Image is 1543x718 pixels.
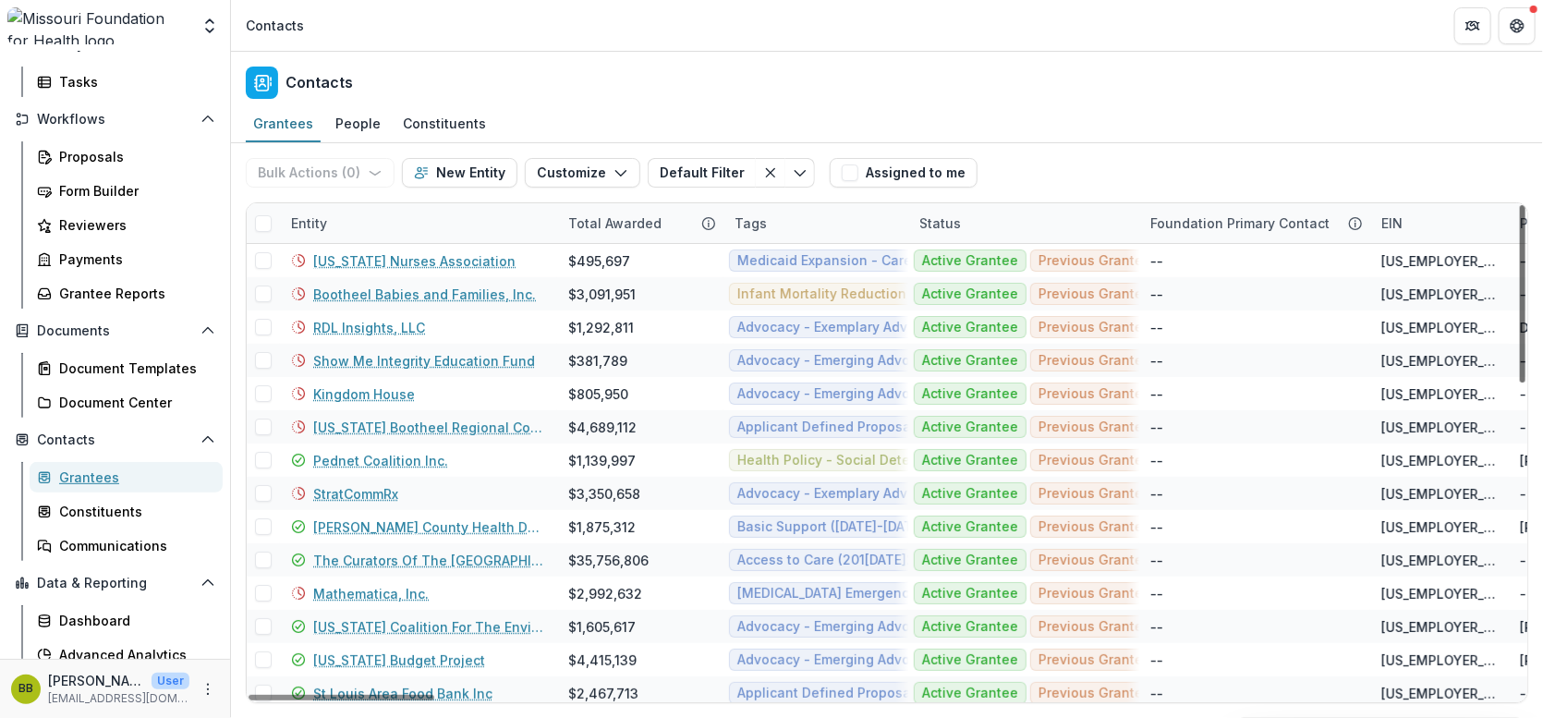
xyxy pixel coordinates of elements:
[30,639,223,670] a: Advanced Analytics
[1039,652,1151,668] span: Previous Grantee
[1039,619,1151,635] span: Previous Grantee
[1039,320,1151,335] span: Previous Grantee
[1520,584,1533,603] div: --
[313,651,485,670] a: [US_STATE] Budget Project
[908,203,1139,243] div: Status
[59,502,208,521] div: Constituents
[1139,213,1341,233] div: Foundation Primary Contact
[313,551,546,570] a: The Curators Of The [GEOGRAPHIC_DATA][US_STATE]
[313,251,516,271] a: [US_STATE] Nurses Association
[568,584,642,603] div: $2,992,632
[1381,251,1498,271] div: [US_EMPLOYER_IDENTIFICATION_NUMBER]
[37,323,193,339] span: Documents
[1150,617,1163,637] div: --
[568,684,638,703] div: $2,467,713
[152,673,189,689] p: User
[737,519,1073,535] span: Basic Support ([DATE]-[DATE]) - Health Departments
[37,576,193,591] span: Data & Reporting
[313,351,535,371] a: Show Me Integrity Education Fund
[30,67,223,97] a: Tasks
[197,678,219,700] button: More
[1039,553,1151,568] span: Previous Grantee
[908,213,972,233] div: Status
[568,418,637,437] div: $4,689,112
[1139,203,1370,243] div: Foundation Primary Contact
[280,213,338,233] div: Entity
[756,158,785,188] button: Clear filter
[1520,484,1533,504] div: --
[1150,384,1163,404] div: --
[313,684,492,703] a: St Louis Area Food Bank Inc
[30,530,223,561] a: Communications
[59,215,208,235] div: Reviewers
[1039,586,1151,602] span: Previous Grantee
[1370,203,1509,243] div: EIN
[557,203,723,243] div: Total Awarded
[7,316,223,346] button: Open Documents
[1381,651,1498,670] div: [US_EMPLOYER_IDENTIFICATION_NUMBER]
[30,496,223,527] a: Constituents
[313,617,546,637] a: [US_STATE] Coalition For The Environment Foundation
[59,536,208,555] div: Communications
[830,158,978,188] button: Assigned to me
[313,418,546,437] a: [US_STATE] Bootheel Regional Consortium Incorporated
[737,286,1094,302] span: Infant Mortality Reduction Initiative - Capacity Building
[48,690,189,707] p: [EMAIL_ADDRESS][DOMAIN_NAME]
[785,158,815,188] button: Toggle menu
[313,517,546,537] a: [PERSON_NAME] County Health Department
[648,158,756,188] button: Default Filter
[1150,418,1163,437] div: --
[922,386,1018,402] span: Active Grantee
[30,210,223,240] a: Reviewers
[1381,285,1498,304] div: [US_EMPLOYER_IDENTIFICATION_NUMBER]
[1381,384,1498,404] div: [US_EMPLOYER_IDENTIFICATION_NUMBER]
[30,278,223,309] a: Grantee Reports
[737,652,1063,668] span: Advocacy - Emerging Advocates (20[DATE]0[DATE]
[59,249,208,269] div: Payments
[59,645,208,664] div: Advanced Analytics
[30,605,223,636] a: Dashboard
[1150,517,1163,537] div: --
[1370,213,1414,233] div: EIN
[737,553,1244,568] span: Access to Care (201[DATE]2[DATE] Reimagining Approaches (201[DATE]2[DATE]
[1381,684,1498,703] div: [US_EMPLOYER_IDENTIFICATION_NUMBER]
[1150,451,1163,470] div: --
[1150,584,1163,603] div: --
[568,318,634,337] div: $1,292,811
[737,386,1063,402] span: Advocacy - Emerging Advocates (20[DATE]0[DATE]
[568,384,628,404] div: $805,950
[568,351,627,371] div: $381,789
[30,387,223,418] a: Document Center
[1381,617,1498,637] div: [US_EMPLOYER_IDENTIFICATION_NUMBER]
[313,451,448,470] a: Pednet Coalition Inc.
[402,158,517,188] button: New Entity
[737,453,1030,469] span: Health Policy - Social Determinants of Health
[922,519,1018,535] span: Active Grantee
[568,651,637,670] div: $4,415,139
[280,203,557,243] div: Entity
[737,353,1063,369] span: Advocacy - Emerging Advocates (20[DATE]0[DATE]
[7,104,223,134] button: Open Workflows
[1520,551,1533,570] div: --
[313,584,429,603] a: Mathematica, Inc.
[1039,253,1151,269] span: Previous Grantee
[568,617,636,637] div: $1,605,617
[1520,384,1533,404] div: --
[1381,517,1498,537] div: [US_EMPLOYER_IDENTIFICATION_NUMBER]
[922,652,1018,668] span: Active Grantee
[1150,651,1163,670] div: --
[59,181,208,201] div: Form Builder
[737,420,1346,435] span: Applicant Defined Proposal (20[DATE]0[DATE] - Access to Care - Enhancing Health of Children
[568,285,636,304] div: $3,091,951
[922,586,1018,602] span: Active Grantee
[197,7,223,44] button: Open entity switcher
[1039,386,1151,402] span: Previous Grantee
[922,553,1018,568] span: Active Grantee
[395,106,493,142] a: Constituents
[1381,551,1498,570] div: [US_EMPLOYER_IDENTIFICATION_NUMBER]
[59,72,208,91] div: Tasks
[922,353,1018,369] span: Active Grantee
[1381,584,1498,603] div: [US_EMPLOYER_IDENTIFICATION_NUMBER]
[313,484,398,504] a: StratCommRx
[922,453,1018,469] span: Active Grantee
